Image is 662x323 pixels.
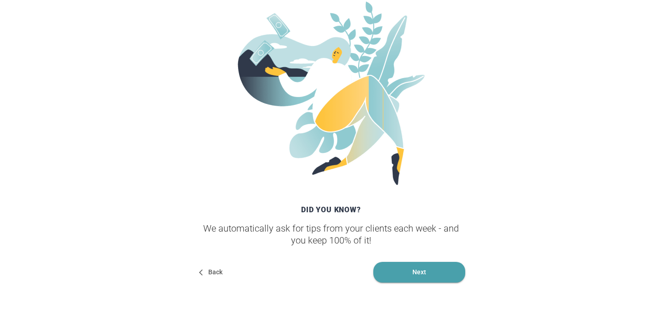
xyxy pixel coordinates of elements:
button: Back [197,262,226,283]
div: We automatically ask for tips from your clients each week - and you keep 100% of it! [193,222,469,246]
button: Next [373,262,465,283]
img: So Colse [237,1,425,185]
div: Did you know? [193,200,469,219]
